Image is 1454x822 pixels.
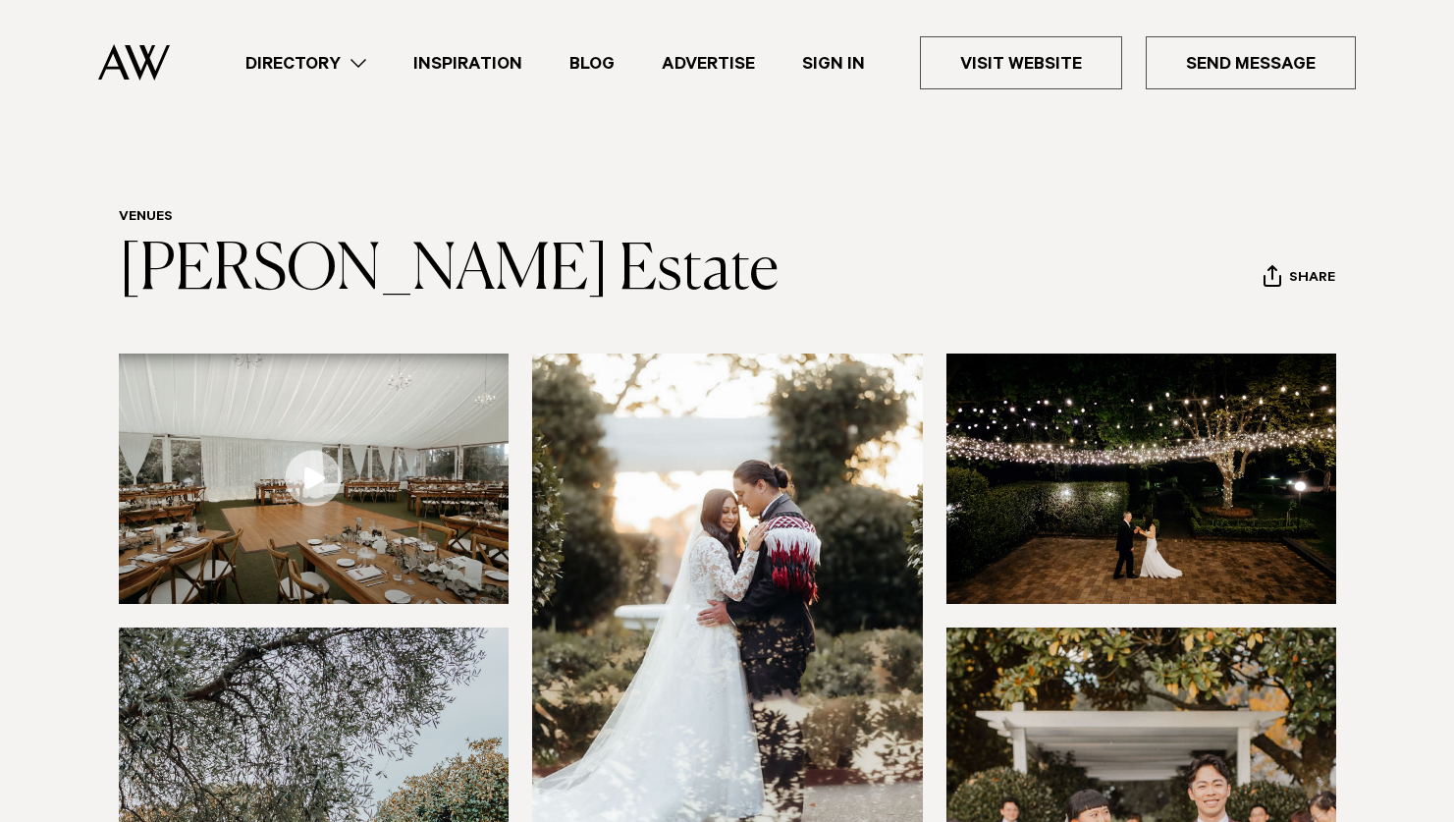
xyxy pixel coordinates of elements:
img: Auckland Weddings Logo [98,44,170,81]
a: [PERSON_NAME] Estate [119,240,779,302]
span: Share [1289,270,1335,289]
img: First dance under the stars at Allely Estate [946,354,1337,604]
a: Directory [222,50,390,77]
a: Send Message [1146,36,1356,89]
a: Advertise [638,50,779,77]
button: Share [1263,264,1336,294]
a: Blog [546,50,638,77]
a: Visit Website [920,36,1122,89]
a: Sign In [779,50,889,77]
a: Venues [119,210,173,226]
a: Inspiration [390,50,546,77]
